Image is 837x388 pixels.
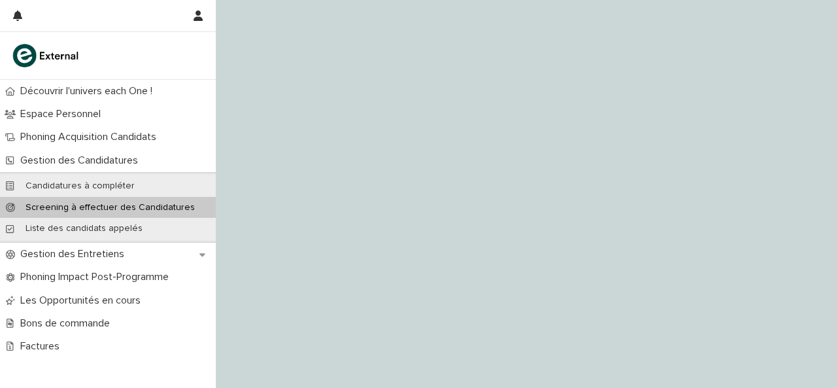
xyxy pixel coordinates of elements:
img: bc51vvfgR2QLHU84CWIQ [10,43,82,69]
p: Factures [15,340,70,353]
p: Les Opportunités en cours [15,294,151,307]
p: Liste des candidats appelés [15,223,153,234]
p: Phoning Impact Post-Programme [15,271,179,283]
p: Gestion des Entretiens [15,248,135,260]
p: Espace Personnel [15,108,111,120]
p: Découvrir l'univers each One ! [15,85,163,97]
p: Phoning Acquisition Candidats [15,131,167,143]
p: Candidatures à compléter [15,181,145,192]
p: Gestion des Candidatures [15,154,148,167]
p: Screening à effectuer des Candidatures [15,202,205,213]
p: Bons de commande [15,317,120,330]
